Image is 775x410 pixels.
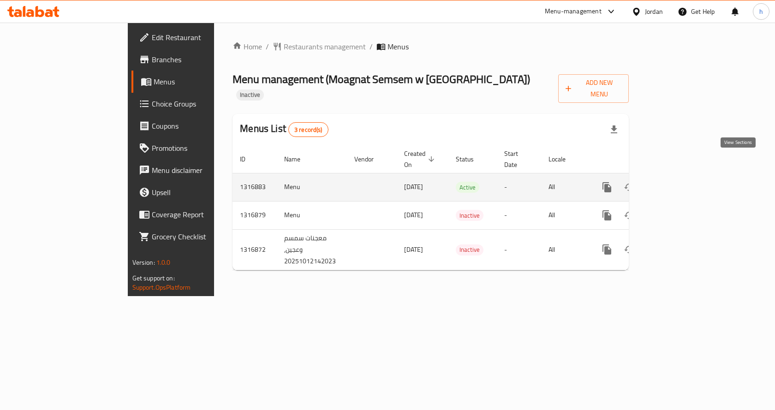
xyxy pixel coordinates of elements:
span: Menu disclaimer [152,165,250,176]
span: [DATE] [404,209,423,221]
span: Inactive [456,210,483,221]
a: Grocery Checklist [131,226,257,248]
td: Menu [277,201,347,229]
a: Promotions [131,137,257,159]
span: 1.0.0 [156,256,171,268]
td: معجنات سمسم وعجين, 20251012142023 [277,229,347,270]
span: Branches [152,54,250,65]
td: All [541,173,589,201]
span: Active [456,182,479,193]
span: Name [284,154,312,165]
span: Created On [404,148,437,170]
td: - [497,201,541,229]
li: / [266,41,269,52]
td: All [541,201,589,229]
table: enhanced table [232,145,692,270]
a: Support.OpsPlatform [132,281,191,293]
a: Menus [131,71,257,93]
a: Choice Groups [131,93,257,115]
span: Edit Restaurant [152,32,250,43]
span: Vendor [354,154,386,165]
span: Coverage Report [152,209,250,220]
button: Change Status [618,204,640,226]
a: Branches [131,48,257,71]
button: Add New Menu [558,74,629,103]
div: Jordan [645,6,663,17]
div: Export file [603,119,625,141]
span: Choice Groups [152,98,250,109]
span: h [759,6,763,17]
span: Coupons [152,120,250,131]
td: - [497,229,541,270]
a: Restaurants management [273,41,366,52]
span: Menu management ( Moagnat Semsem w [GEOGRAPHIC_DATA] ) [232,69,530,89]
a: Coupons [131,115,257,137]
td: - [497,173,541,201]
div: Menu-management [545,6,602,17]
nav: breadcrumb [232,41,629,52]
th: Actions [589,145,692,173]
span: Upsell [152,187,250,198]
span: Promotions [152,143,250,154]
div: Total records count [288,122,328,137]
button: Change Status [618,238,640,261]
span: Get support on: [132,272,175,284]
button: more [596,204,618,226]
span: Restaurants management [284,41,366,52]
span: Menus [154,76,250,87]
span: Status [456,154,486,165]
a: Menu disclaimer [131,159,257,181]
span: Version: [132,256,155,268]
td: All [541,229,589,270]
a: Coverage Report [131,203,257,226]
span: Grocery Checklist [152,231,250,242]
button: more [596,176,618,198]
span: [DATE] [404,244,423,256]
span: Inactive [456,244,483,255]
span: ID [240,154,257,165]
li: / [370,41,373,52]
a: Upsell [131,181,257,203]
span: Add New Menu [566,77,621,100]
a: Edit Restaurant [131,26,257,48]
button: more [596,238,618,261]
span: Start Date [504,148,530,170]
span: [DATE] [404,181,423,193]
span: Menus [387,41,409,52]
span: Locale [548,154,578,165]
h2: Menus List [240,122,328,137]
td: Menu [277,173,347,201]
span: 3 record(s) [289,125,328,134]
div: Inactive [456,244,483,256]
